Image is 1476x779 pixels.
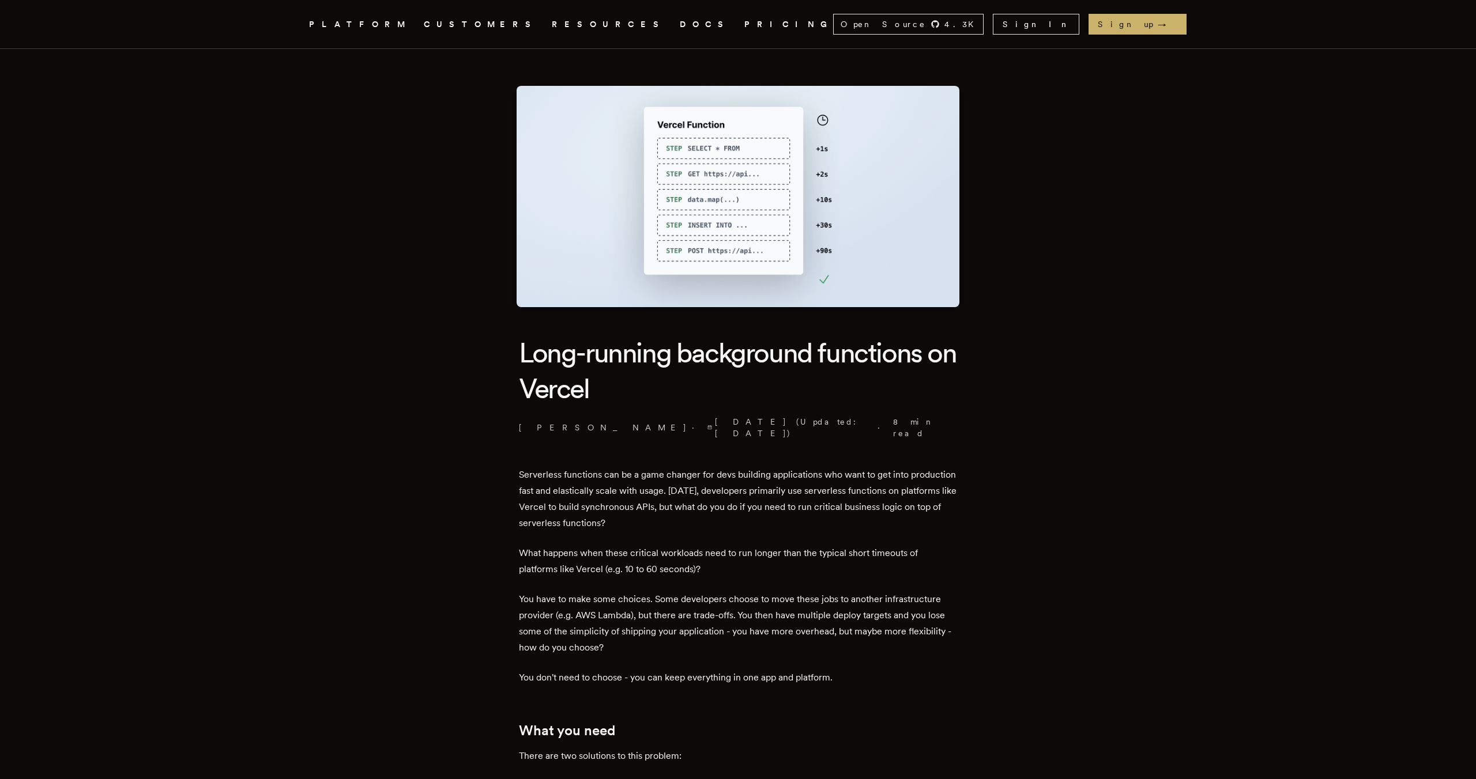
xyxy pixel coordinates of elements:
[944,18,981,30] span: 4.3 K
[707,416,873,439] span: [DATE] (Updated: [DATE] )
[552,17,666,32] button: RESOURCES
[1089,14,1187,35] a: Sign up
[680,17,731,32] a: DOCS
[1158,18,1177,30] span: →
[519,422,687,433] a: [PERSON_NAME]
[744,17,833,32] a: PRICING
[893,416,950,439] span: 8 min read
[519,545,957,577] p: What happens when these critical workloads need to run longer than the typical short timeouts of ...
[519,335,957,407] h1: Long-running background functions on Vercel
[519,416,957,439] p: · ·
[309,17,410,32] button: PLATFORM
[519,723,957,739] h2: What you need
[841,18,926,30] span: Open Source
[519,748,957,764] p: There are two solutions to this problem:
[993,14,1079,35] a: Sign In
[519,467,957,531] p: Serverless functions can be a game changer for devs building applications who want to get into pr...
[517,86,959,307] img: Featured image for Long-running background functions on Vercel blog post
[519,670,957,686] p: You don't need to choose - you can keep everything in one app and platform.
[424,17,538,32] a: CUSTOMERS
[519,591,957,656] p: You have to make some choices. Some developers choose to move these jobs to another infrastructur...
